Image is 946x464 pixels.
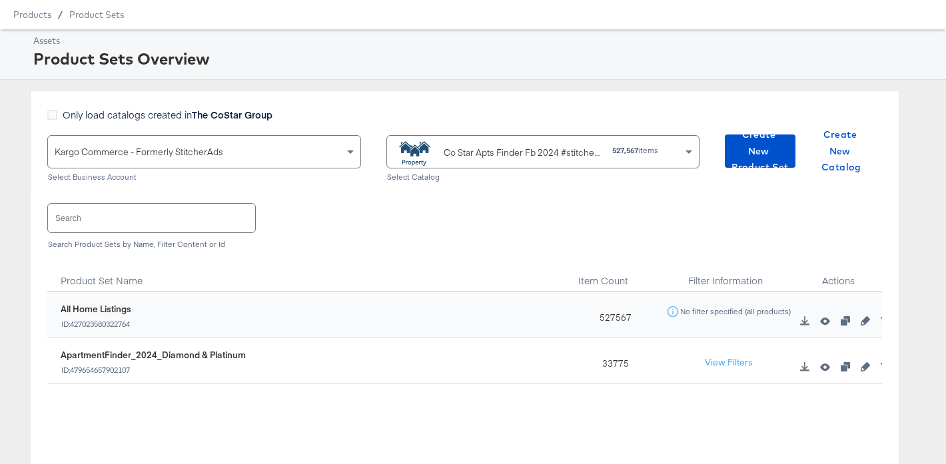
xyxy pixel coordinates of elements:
[680,307,791,316] div: No filter specified (all products)
[444,146,602,160] div: Co Star Apts Finder Fb 2024 #stitcherads #product-catalog #keep
[569,259,656,292] div: Toggle SortBy
[47,172,361,182] div: Select Business Account
[192,108,272,121] strong: The CoStar Group
[63,108,272,121] span: Only load catalogs created in
[48,204,255,232] input: Search product sets
[55,146,223,158] span: Kargo Commerce - Formerly StitcherAds
[569,292,656,338] div: 527567
[61,349,246,361] div: ApartmentFinder_2024_Diamond & Platinum
[33,47,929,70] div: Product Sets Overview
[47,259,569,292] div: Product Set Name
[47,240,882,249] div: Search Product Sets by Name, Filter Content or Id
[47,259,569,292] div: Toggle SortBy
[612,146,659,155] div: items
[33,35,929,47] div: Assets
[612,145,638,155] strong: 527,567
[725,134,795,168] button: Create New Product Set
[69,9,124,20] a: Product Sets
[795,259,882,292] div: Actions
[656,259,795,292] div: Filter Information
[61,320,131,329] div: ID: 427023580322764
[696,351,762,375] button: View Filters
[13,9,51,20] span: Products
[569,259,656,292] div: Item Count
[730,126,790,176] span: Create New Product Set
[386,172,700,182] div: Select Catalog
[61,303,131,316] div: All Home Listings
[51,9,69,20] span: /
[811,126,871,176] span: Create New Catalog
[806,134,877,168] button: Create New Catalog
[61,365,246,375] div: ID: 479654657902107
[569,338,656,384] div: 33775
